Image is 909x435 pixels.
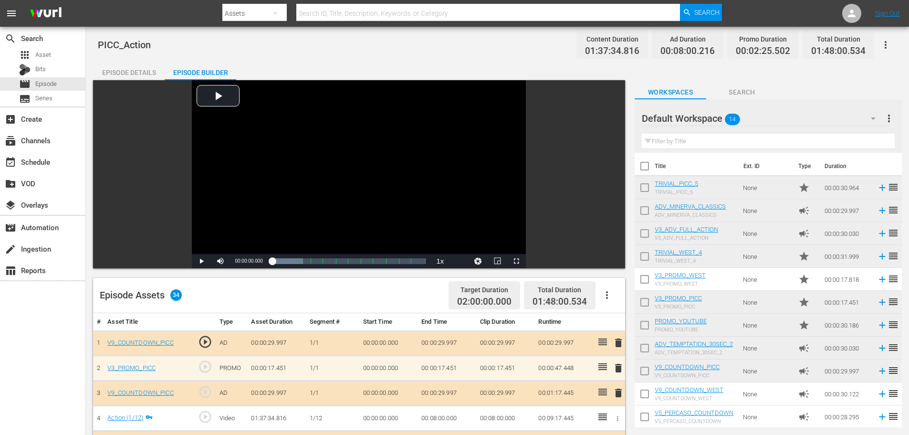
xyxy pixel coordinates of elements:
[359,381,418,406] td: 00:00:00.000
[660,46,715,57] span: 00:08:00.216
[534,356,593,381] td: 00:00:47.448
[170,289,182,301] span: 34
[793,153,819,180] th: Type
[247,356,306,381] td: 00:00:17.451
[6,8,17,19] span: menu
[306,356,359,381] td: 1/1
[655,304,702,310] div: V3_PROMO_PICC
[888,181,899,193] span: reorder
[613,337,624,349] span: delete
[655,249,702,256] a: TRIVIAL_WEST_4
[739,337,794,360] td: None
[613,362,624,374] span: delete
[655,281,706,287] div: V3_PROMO_WEST
[5,135,16,147] span: Channels
[877,343,888,353] svg: Add to Episode
[306,330,359,356] td: 1/1
[613,361,624,375] button: delete
[821,314,873,337] td: 00:00:30.186
[192,254,211,268] button: Play
[418,330,476,356] td: 00:00:29.997
[883,113,895,124] span: more_vert
[739,360,794,382] td: None
[247,406,306,431] td: 01:37:34.816
[35,64,46,74] span: Bits
[725,109,740,129] span: 14
[877,366,888,376] svg: Add to Episode
[476,356,535,381] td: 00:00:17.451
[306,406,359,431] td: 1/12
[247,381,306,406] td: 00:00:29.997
[5,114,16,125] span: add_box
[706,86,778,98] span: Search
[469,254,488,268] button: Jump To Time
[655,418,733,424] div: V5_PERCASO_COUNTDOWN
[888,365,899,376] span: reorder
[875,10,900,17] a: Sign Out
[694,4,720,21] span: Search
[655,327,707,333] div: PROMO_YOUTUBE
[533,283,587,297] div: Total Duration
[107,414,143,421] a: Action (1/12)
[23,2,69,25] img: ans4CAIJ8jUAAAAAAAAAAAAAAAAAAAAAAAAgQb4GAAAAAAAAAAAAAAAAAAAAAAAAJMjXAAAAAAAAAAAAAAAAAAAAAAAAgAT5G...
[877,205,888,216] svg: Add to Episode
[655,212,726,218] div: ADV_MINERVA_CLASSICS
[107,364,156,371] a: V3_PROMO_PICC
[235,258,262,264] span: 00:00:00.000
[93,356,104,381] td: 2
[216,356,248,381] td: PROMO
[216,313,248,331] th: Type
[655,318,707,325] a: PROMO_YOUTUBE
[5,244,16,255] span: Ingestion
[5,200,16,211] span: Overlays
[819,153,876,180] th: Duration
[613,336,624,350] button: delete
[192,80,526,268] div: Video Player
[821,222,873,245] td: 00:00:30.030
[655,189,698,195] div: TRIVIAL_PICC_5
[655,272,706,279] a: V3_PROMO_WEST
[19,64,31,75] div: Bits
[821,405,873,428] td: 00:00:28.295
[418,406,476,431] td: 00:08:00.000
[655,153,738,180] th: Title
[883,107,895,130] button: more_vert
[93,406,104,431] td: 4
[798,205,810,216] span: Ad
[216,330,248,356] td: AD
[798,297,810,308] span: Promo
[877,228,888,239] svg: Add to Episode
[877,389,888,399] svg: Add to Episode
[5,178,16,190] span: VOD
[739,222,794,245] td: None
[888,319,899,330] span: reorder
[457,283,512,297] div: Target Duration
[306,381,359,406] td: 1/1
[430,254,449,268] button: Playback Rate
[216,406,248,431] td: Video
[798,228,810,239] span: Ad
[811,32,866,46] div: Total Duration
[655,409,733,416] a: V5_PERCASO_COUNTDOWN
[418,313,476,331] th: End Time
[739,268,794,291] td: None
[534,330,593,356] td: 00:00:29.997
[107,389,173,396] a: V9_COUNTDOWN_PICC
[93,330,104,356] td: 1
[821,291,873,314] td: 00:00:17.451
[739,314,794,337] td: None
[359,356,418,381] td: 00:00:00.000
[19,78,31,90] span: Episode
[811,46,866,57] span: 01:48:00.534
[5,265,16,276] span: Reports
[655,350,733,356] div: ADV_TEMPTATION_30SEC_2
[613,387,624,399] span: delete
[635,86,706,98] span: Workspaces
[359,313,418,331] th: Start Time
[533,296,587,307] span: 01:48:00.534
[655,363,720,371] a: V9_COUNTDOWN_PICC
[877,320,888,330] svg: Add to Episode
[100,289,182,301] div: Episode Assets
[798,365,810,377] span: Ad
[821,382,873,405] td: 00:00:30.122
